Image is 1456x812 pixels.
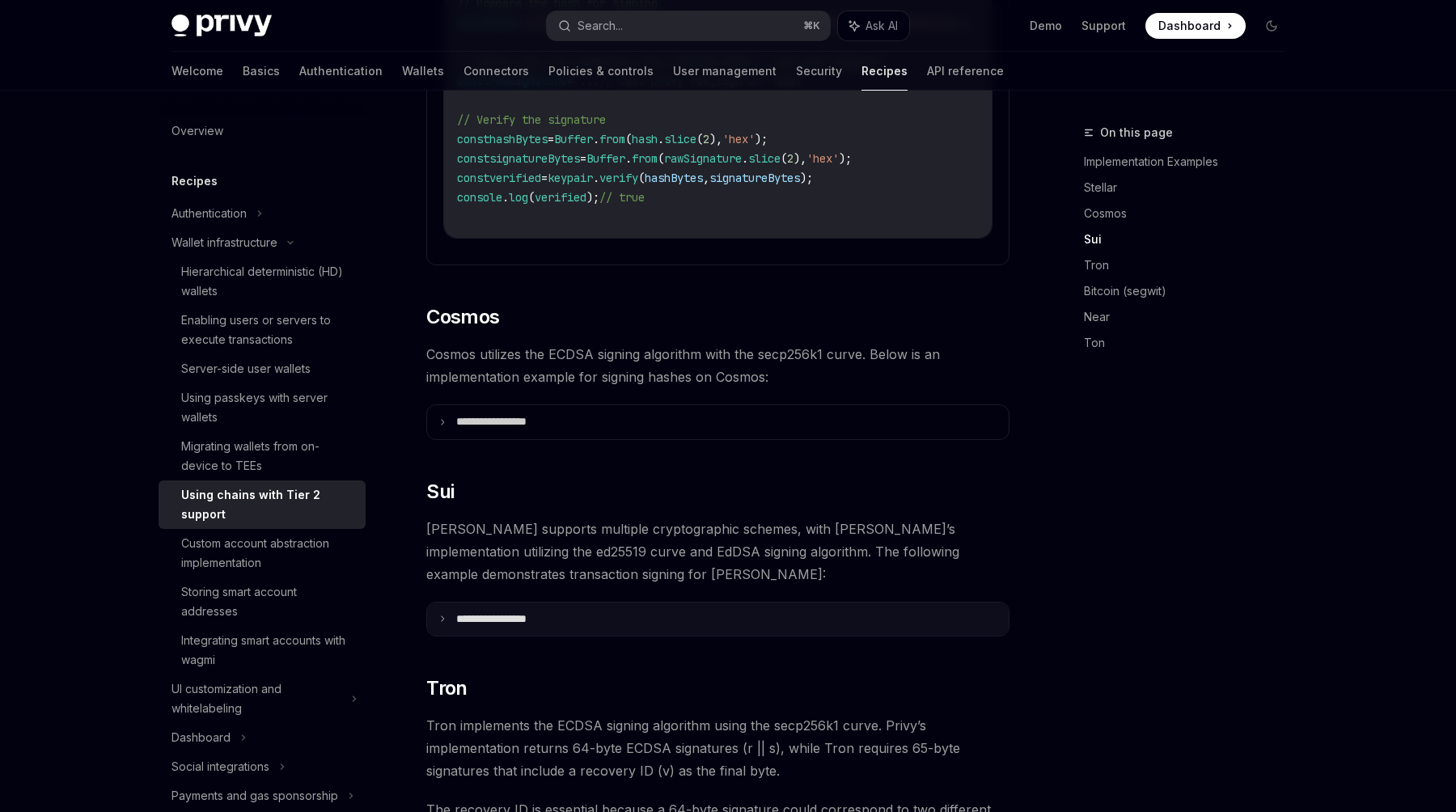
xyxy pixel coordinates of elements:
div: Migrating wallets from on-device to TEEs [181,437,356,476]
span: ), [794,151,806,166]
span: ( [528,190,535,205]
a: Connectors [463,52,529,91]
a: Authentication [299,52,383,91]
span: ( [638,171,645,185]
span: . [593,132,599,146]
div: Server-side user wallets [181,359,311,379]
span: from [599,132,625,146]
span: const [457,132,489,146]
a: Demo [1030,18,1062,34]
span: ( [658,151,664,166]
a: Security [796,52,842,91]
div: Social integrations [171,757,269,776]
span: [PERSON_NAME] supports multiple cryptographic schemes, with [PERSON_NAME]’s implementation utiliz... [426,518,1009,586]
span: . [502,190,509,205]
div: Enabling users or servers to execute transactions [181,311,356,349]
a: Stellar [1084,175,1297,201]
a: Cosmos [1084,201,1297,226]
span: On this page [1100,123,1173,142]
button: Toggle dark mode [1259,13,1285,39]
span: ); [586,190,599,205]
div: Wallet infrastructure [171,233,277,252]
span: const [457,171,489,185]
span: 'hex' [806,151,839,166]
span: ( [696,132,703,146]
span: console [457,190,502,205]
span: Tron implements the ECDSA signing algorithm using the secp256k1 curve. Privy’s implementation ret... [426,714,1009,782]
span: Sui [426,479,454,505]
span: Dashboard [1158,18,1221,34]
a: Recipes [861,52,908,91]
a: Ton [1084,330,1297,356]
span: . [625,151,632,166]
span: verified [535,190,586,205]
span: ); [839,151,852,166]
span: ); [755,132,768,146]
div: Custom account abstraction implementation [181,534,356,573]
div: Using passkeys with server wallets [181,388,356,427]
a: Basics [243,52,280,91]
span: hash [632,132,658,146]
div: UI customization and whitelabeling [171,679,341,718]
div: Using chains with Tier 2 support [181,485,356,524]
span: verify [599,171,638,185]
a: Hierarchical deterministic (HD) wallets [159,257,366,306]
a: Policies & controls [548,52,654,91]
div: Overview [171,121,223,141]
a: Custom account abstraction implementation [159,529,366,577]
span: // true [599,190,645,205]
div: Authentication [171,204,247,223]
span: 'hex' [722,132,755,146]
span: Cosmos [426,304,499,330]
h5: Recipes [171,171,218,191]
span: Buffer [554,132,593,146]
div: Integrating smart accounts with wagmi [181,631,356,670]
a: Implementation Examples [1084,149,1297,175]
span: . [593,171,599,185]
span: // Verify the signature [457,112,606,127]
span: 2 [787,151,794,166]
a: Using passkeys with server wallets [159,383,366,432]
span: ( [625,132,632,146]
img: dark logo [171,15,272,37]
span: keypair [548,171,593,185]
span: verified [489,171,541,185]
a: Tron [1084,252,1297,278]
div: Hierarchical deterministic (HD) wallets [181,262,356,301]
span: signatureBytes [489,151,580,166]
span: . [658,132,664,146]
span: Buffer [586,151,625,166]
a: Storing smart account addresses [159,577,366,626]
a: Support [1081,18,1126,34]
span: Tron [426,675,468,701]
a: Bitcoin (segwit) [1084,278,1297,304]
span: hashBytes [645,171,703,185]
span: Ask AI [866,18,898,34]
span: ), [709,132,722,146]
span: log [509,190,528,205]
span: = [580,151,586,166]
span: . [742,151,748,166]
a: Integrating smart accounts with wagmi [159,626,366,675]
span: 2 [703,132,709,146]
span: ( [781,151,787,166]
span: hashBytes [489,132,548,146]
a: Server-side user wallets [159,354,366,383]
span: signatureBytes [709,171,800,185]
a: Dashboard [1145,13,1246,39]
span: = [548,132,554,146]
span: ⌘ K [803,19,820,32]
a: Overview [159,116,366,146]
button: Search...⌘K [547,11,830,40]
span: = [541,171,548,185]
button: Ask AI [838,11,909,40]
a: Near [1084,304,1297,330]
a: Wallets [402,52,444,91]
span: , [703,171,709,185]
div: Dashboard [171,728,231,747]
a: User management [673,52,777,91]
span: Cosmos utilizes the ECDSA signing algorithm with the secp256k1 curve. Below is an implementation ... [426,343,1009,388]
div: Payments and gas sponsorship [171,786,338,806]
a: Migrating wallets from on-device to TEEs [159,432,366,480]
span: slice [748,151,781,166]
